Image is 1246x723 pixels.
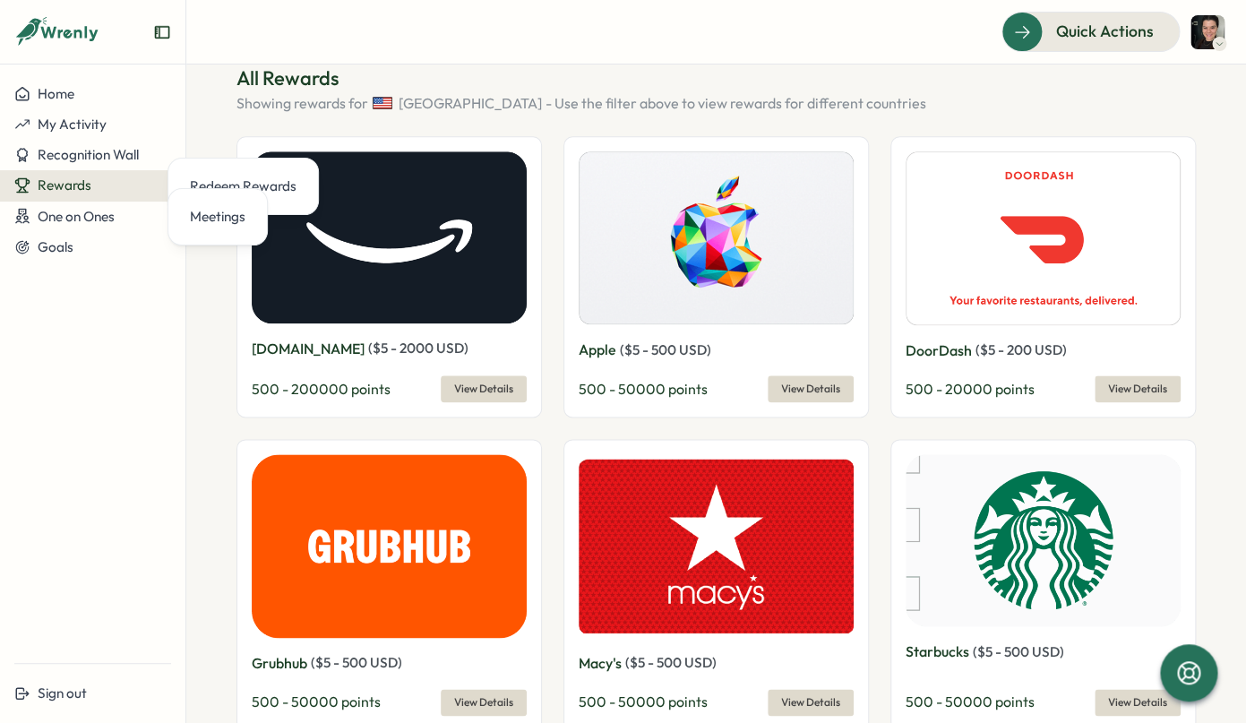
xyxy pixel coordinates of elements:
span: Quick Actions [1056,20,1154,43]
p: Grubhub [252,652,307,675]
span: 500 - 50000 points [579,380,708,398]
p: Macy's [579,652,622,675]
span: My Activity [38,116,107,133]
img: United States [372,92,393,114]
span: ( $ 5 - 500 USD ) [311,654,402,671]
div: Meetings [190,207,245,227]
img: Macy's [579,454,854,638]
span: ( $ 5 - 2000 USD ) [368,340,468,357]
span: Recognition Wall [38,146,139,163]
a: Redeem Rewards [183,169,304,203]
span: Rewards [38,176,91,194]
p: [DOMAIN_NAME] [252,338,365,360]
button: Quick Actions [1001,12,1180,51]
span: 500 - 200000 points [252,380,391,398]
span: View Details [454,690,513,715]
span: [GEOGRAPHIC_DATA] [399,92,542,115]
span: View Details [781,690,840,715]
img: Grubhub [252,454,527,638]
span: ( $ 5 - 200 USD ) [975,341,1067,358]
img: Apple [579,151,854,325]
span: View Details [454,376,513,401]
span: Home [38,85,74,102]
span: View Details [1108,690,1167,715]
button: View Details [768,375,854,402]
img: DoorDash [906,151,1181,325]
p: Apple [579,339,616,361]
p: Starbucks [906,641,969,663]
span: Sign out [38,684,87,701]
span: 500 - 50000 points [252,693,381,710]
span: - Use the filter above to view rewards for different countries [546,92,926,115]
span: 500 - 20000 points [906,380,1035,398]
span: Goals [38,238,73,255]
span: 500 - 50000 points [906,693,1035,710]
button: View Details [1095,689,1181,716]
div: Redeem Rewards [190,176,296,196]
button: View Details [441,375,527,402]
span: ( $ 5 - 500 USD ) [625,654,717,671]
button: View Details [441,689,527,716]
span: View Details [1108,376,1167,401]
span: ( $ 5 - 500 USD ) [620,341,711,358]
span: Showing rewards for [236,92,368,115]
img: Amazon.com [252,151,527,323]
img: Starbucks [906,454,1181,626]
span: ( $ 5 - 500 USD ) [973,643,1064,660]
span: 500 - 50000 points [579,693,708,710]
a: Meetings [183,200,253,234]
button: View Details [768,689,854,716]
button: Expand sidebar [153,23,171,41]
p: DoorDash [906,340,972,362]
span: View Details [781,376,840,401]
button: View Details [1095,375,1181,402]
p: All Rewards [236,65,1196,92]
span: One on Ones [38,208,115,225]
img: Rocky Fine [1190,15,1225,49]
